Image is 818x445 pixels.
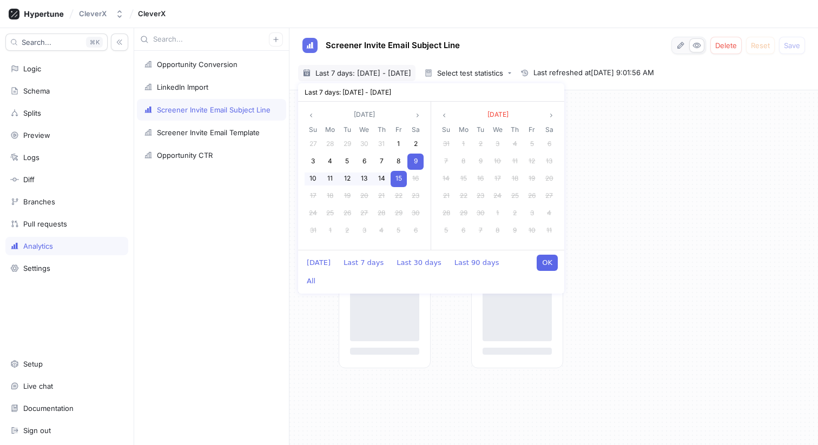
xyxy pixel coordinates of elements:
div: 24 [490,188,506,204]
span: 28 [378,209,385,217]
div: 15 Sep 2025 [455,170,472,188]
div: 19 [339,188,355,204]
span: 5 [444,226,448,234]
span: 2 [345,226,349,234]
div: 07 Aug 2025 [373,153,390,170]
div: 2 [339,223,355,239]
span: Tu [344,124,351,135]
span: 3 [362,226,366,234]
div: 05 Sep 2025 [524,136,541,153]
div: 22 Sep 2025 [455,188,472,205]
div: 06 Sep 2025 [540,136,558,153]
div: 3 [524,205,540,222]
button: All [301,273,321,289]
div: 14 [438,171,454,187]
span: Mo [325,124,335,135]
div: 23 [472,188,489,204]
div: 05 Aug 2025 [339,153,356,170]
div: 29 Sep 2025 [455,205,472,222]
div: 20 Sep 2025 [540,170,558,188]
div: 28 [438,205,454,222]
svg: angle right [414,112,421,118]
span: 16 [477,174,484,182]
span: 19 [344,191,351,200]
div: 3 [490,136,506,152]
div: 27 [541,188,557,204]
span: 26 [344,209,351,217]
span: Reset [751,42,770,49]
div: 23 Aug 2025 [407,188,424,205]
span: 2 [414,140,418,148]
div: 15 [391,171,407,187]
div: 8 [391,154,407,170]
div: 22 [391,188,407,204]
span: 6 [461,226,465,234]
button: angle right [411,108,424,122]
button: [DATE] [301,255,336,271]
span: 12 [344,174,351,182]
div: 05 Sep 2025 [390,222,407,240]
div: 22 Aug 2025 [390,188,407,205]
span: 21 [443,191,450,200]
div: 1 [322,223,338,239]
button: angle left [438,108,451,122]
div: 01 Oct 2025 [489,205,506,222]
div: 17 Aug 2025 [305,188,322,205]
span: 3 [496,140,499,148]
div: 29 [456,205,472,222]
div: 31 Aug 2025 [438,136,455,153]
div: 09 Sep 2025 [472,153,489,170]
span: 4 [513,140,517,148]
span: 2 [513,209,517,217]
div: 28 [373,205,390,222]
div: 4 [322,154,338,170]
span: Save [784,42,800,49]
button: OK [537,255,558,271]
div: 08 Oct 2025 [489,222,506,240]
span: 2 [479,140,483,148]
span: 4 [328,157,332,165]
div: 6 [456,223,472,239]
div: 04 Sep 2025 [373,222,390,240]
div: 02 Aug 2025 [407,136,424,153]
span: 11 [546,226,552,234]
div: 23 Sep 2025 [472,188,489,205]
div: 21 Sep 2025 [438,188,455,205]
div: 08 Sep 2025 [455,153,472,170]
span: CleverX [138,10,166,17]
div: 16 [407,171,424,187]
div: 7 [373,154,390,170]
div: 04 Sep 2025 [506,136,524,153]
div: 29 Jul 2025 [339,136,356,153]
div: 11 Oct 2025 [540,222,558,240]
div: 1 [391,136,407,152]
div: 13 Sep 2025 [540,153,558,170]
span: 31 [443,140,450,148]
div: 02 Sep 2025 [339,222,356,240]
div: 28 [322,136,338,152]
button: [DATE] [349,108,379,121]
span: 10 [309,174,316,182]
div: 28 Jul 2025 [322,136,339,153]
div: Documentation [23,404,74,413]
div: 30 Jul 2025 [356,136,373,153]
div: 4 [373,223,390,239]
span: 20 [360,191,368,200]
span: 4 [379,226,384,234]
button: Save [779,37,805,54]
div: 18 Aug 2025 [322,188,339,205]
div: Splits [23,109,41,117]
span: 6 [547,140,551,148]
div: 10 Aug 2025 [305,170,322,188]
div: 9 [472,154,489,170]
div: 19 [524,171,540,187]
span: 29 [460,209,467,217]
span: 10 [529,226,536,234]
span: Search... [22,39,51,45]
div: 22 [456,188,472,204]
div: 19 Sep 2025 [524,170,541,188]
div: 09 Aug 2025 [407,153,424,170]
button: [DATE] [483,108,513,121]
span: 3 [311,157,315,165]
div: 29 Aug 2025 [390,205,407,222]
